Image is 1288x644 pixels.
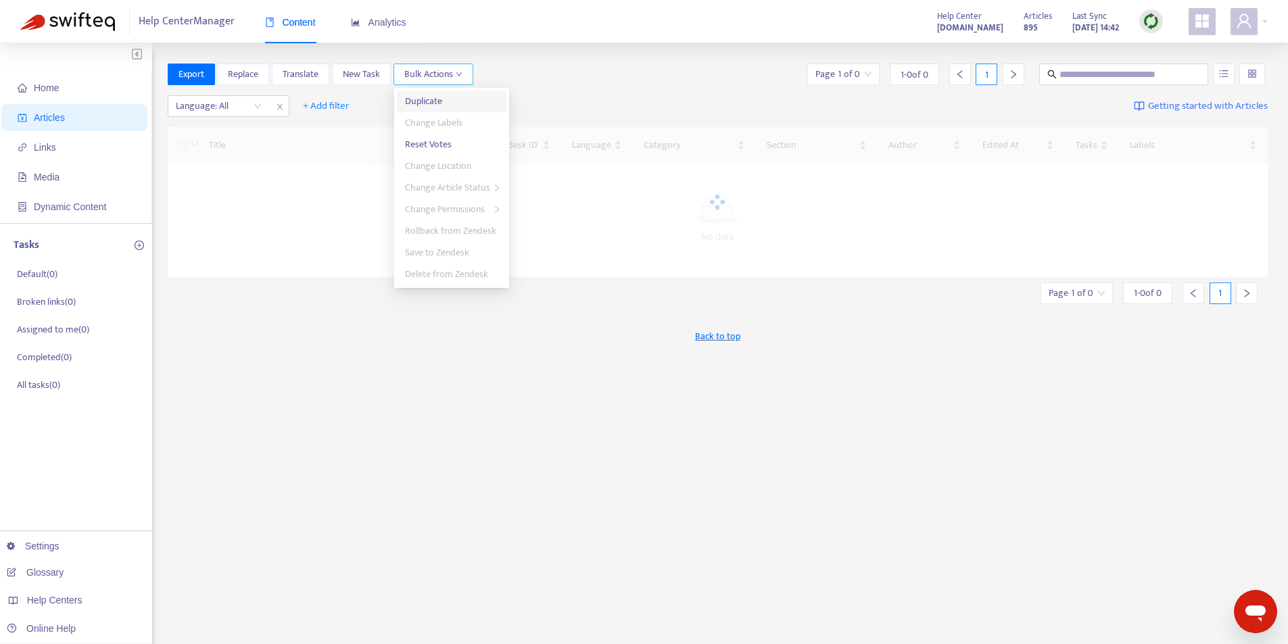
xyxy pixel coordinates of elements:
[7,623,76,634] a: Online Help
[17,295,76,309] p: Broken links ( 0 )
[456,71,462,78] span: down
[405,115,462,130] span: Change Labels
[1134,101,1145,112] img: image-link
[937,20,1003,35] a: [DOMAIN_NAME]
[1214,64,1235,85] button: unordered-list
[293,95,360,117] button: + Add filter
[34,112,65,123] span: Articles
[493,205,501,214] span: right
[351,17,406,28] span: Analytics
[405,245,469,260] span: Save to Zendesk
[976,64,997,85] div: 1
[1009,70,1018,79] span: right
[955,70,965,79] span: left
[7,567,64,578] a: Glossary
[1024,20,1038,35] strong: 895
[393,64,473,85] button: Bulk Actionsdown
[34,82,59,93] span: Home
[18,202,27,212] span: container
[695,329,740,343] span: Back to top
[265,18,275,27] span: book
[405,158,471,174] span: Change Location
[17,350,72,364] p: Completed ( 0 )
[178,67,204,82] span: Export
[18,113,27,122] span: account-book
[1047,70,1057,79] span: search
[332,64,391,85] button: New Task
[405,201,485,217] span: Change Permissions
[405,266,488,282] span: Delete from Zendesk
[18,172,27,182] span: file-image
[1072,20,1119,35] strong: [DATE] 14:42
[901,68,928,82] span: 1 - 0 of 0
[228,67,258,82] span: Replace
[27,595,82,605] span: Help Centers
[1234,590,1277,633] iframe: Button to launch messaging window
[217,64,269,85] button: Replace
[34,172,59,182] span: Media
[265,17,316,28] span: Content
[18,83,27,93] span: home
[405,93,442,109] span: Duplicate
[303,98,350,114] span: + Add filter
[1024,9,1052,24] span: Articles
[351,18,360,27] span: area-chart
[1148,99,1268,114] span: Getting started with Articles
[1194,13,1210,29] span: appstore
[20,12,115,31] img: Swifteq
[1134,286,1162,300] span: 1 - 0 of 0
[405,180,490,195] span: Change Article Status
[34,142,56,153] span: Links
[1219,69,1229,78] span: unordered-list
[1210,282,1231,304] div: 1
[135,241,144,250] span: plus-circle
[405,223,496,239] span: Rollback from Zendesk
[272,64,329,85] button: Translate
[17,322,89,337] p: Assigned to me ( 0 )
[283,67,318,82] span: Translate
[1189,289,1198,298] span: left
[343,67,380,82] span: New Task
[405,137,452,152] span: Reset Votes
[18,143,27,152] span: link
[14,237,39,253] p: Tasks
[493,184,501,192] span: right
[1242,289,1251,298] span: right
[1134,95,1268,117] a: Getting started with Articles
[1236,13,1252,29] span: user
[17,267,57,281] p: Default ( 0 )
[7,541,59,551] a: Settings
[1072,9,1107,24] span: Last Sync
[1143,13,1160,30] img: sync.dc5367851b00ba804db3.png
[168,64,215,85] button: Export
[404,67,462,82] span: Bulk Actions
[34,201,106,212] span: Dynamic Content
[17,378,60,392] p: All tasks ( 0 )
[937,9,982,24] span: Help Center
[271,99,289,115] span: close
[139,9,235,34] span: Help Center Manager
